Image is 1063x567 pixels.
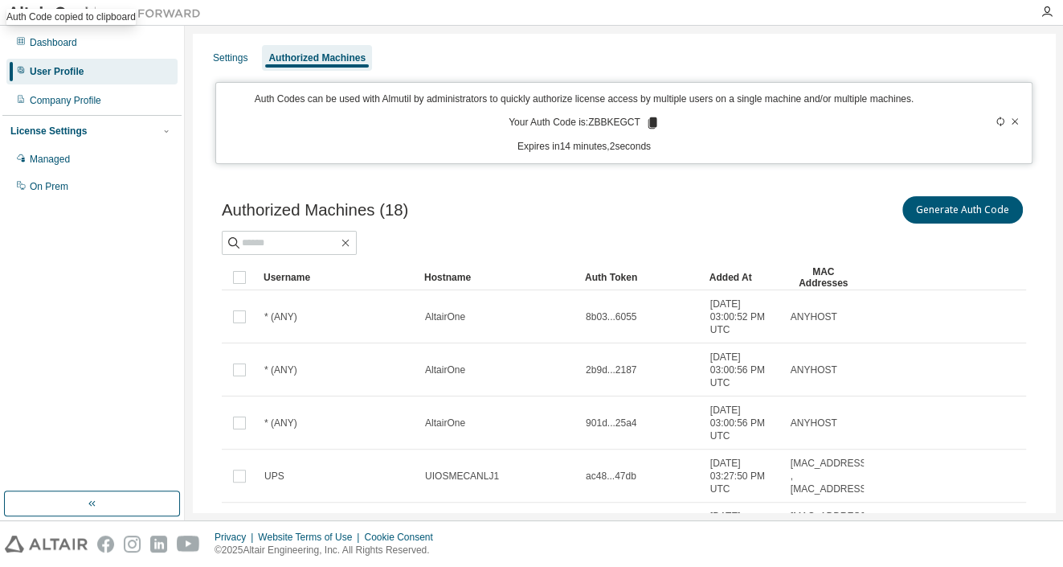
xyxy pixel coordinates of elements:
[364,531,442,544] div: Cookie Consent
[215,531,258,544] div: Privacy
[268,51,366,64] div: Authorized Machines
[30,65,84,78] div: User Profile
[264,364,297,376] span: * (ANY)
[791,310,837,323] span: ANYHOST
[585,265,697,290] div: Auth Token
[710,404,776,442] span: [DATE] 03:00:56 PM UTC
[710,457,776,495] span: [DATE] 03:27:50 PM UTC
[222,201,408,220] span: Authorized Machines (18)
[424,265,572,290] div: Hostname
[124,536,141,553] img: instagram.svg
[586,470,636,483] span: ac48...47db
[30,36,77,49] div: Dashboard
[226,140,942,154] p: Expires in 14 minutes, 2 seconds
[177,536,200,553] img: youtube.svg
[213,51,247,64] div: Settings
[791,510,869,549] span: [MAC_ADDRESS] , [MAC_ADDRESS]
[710,351,776,389] span: [DATE] 03:00:56 PM UTC
[264,310,297,323] span: * (ANY)
[264,470,284,483] span: UPS
[791,364,837,376] span: ANYHOST
[258,531,364,544] div: Website Terms of Use
[425,417,465,429] span: AltairOne
[790,265,857,290] div: MAC Addresses
[150,536,167,553] img: linkedin.svg
[5,536,88,553] img: altair_logo.svg
[902,196,1023,224] button: Generate Auth Code
[10,125,87,138] div: License Settings
[509,116,660,130] p: Your Auth Code is: ZBBKEGCT
[425,310,465,323] span: AltairOne
[215,544,443,557] p: © 2025 Altair Engineering, Inc. All Rights Reserved.
[425,364,465,376] span: AltairOne
[791,457,869,495] span: [MAC_ADDRESS] , [MAC_ADDRESS]
[264,265,411,290] div: Username
[6,9,136,25] div: Auth Code copied to clipboard
[586,417,636,429] span: 901d...25a4
[710,298,776,336] span: [DATE] 03:00:52 PM UTC
[30,153,70,166] div: Managed
[709,265,777,290] div: Added At
[226,92,942,106] p: Auth Codes can be used with Almutil by administrators to quickly authorize license access by mult...
[710,510,776,549] span: [DATE] 03:28:34 PM UTC
[791,417,837,429] span: ANYHOST
[586,310,636,323] span: 8b03...6055
[97,536,114,553] img: facebook.svg
[30,180,68,193] div: On Prem
[586,364,636,376] span: 2b9d...2187
[425,470,499,483] span: UIOSMECANLJ1
[30,94,101,107] div: Company Profile
[264,417,297,429] span: * (ANY)
[8,5,209,21] img: Altair One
